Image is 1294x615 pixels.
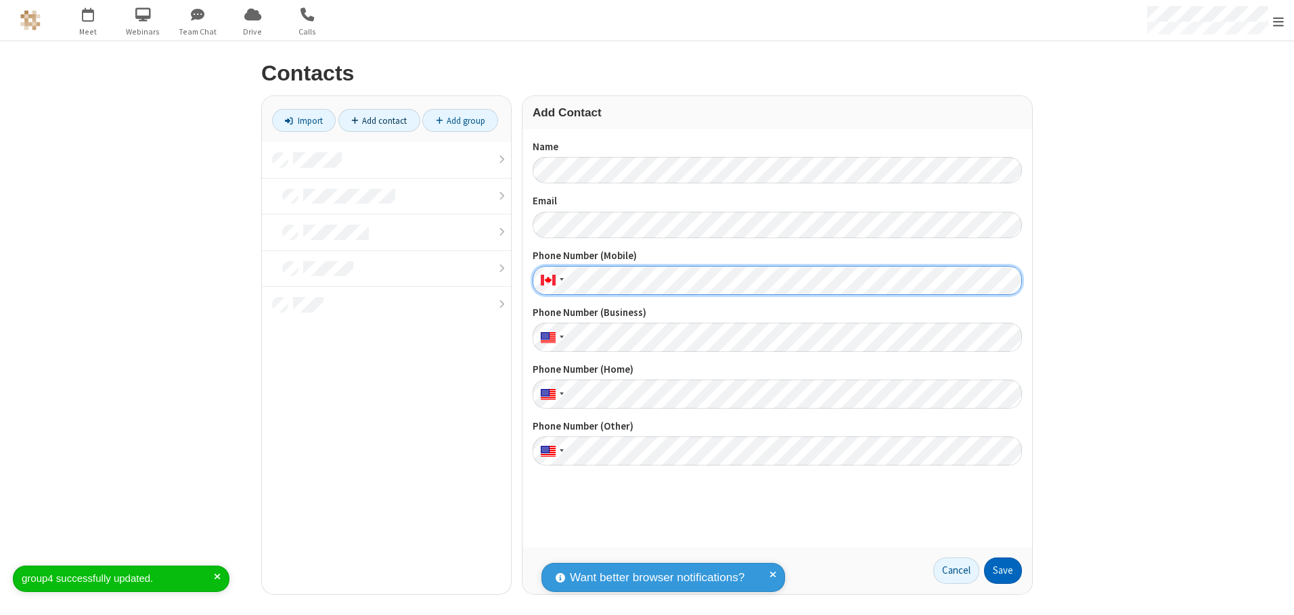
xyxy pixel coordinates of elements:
[570,569,744,587] span: Want better browser notifications?
[533,419,1022,434] label: Phone Number (Other)
[227,26,278,38] span: Drive
[118,26,169,38] span: Webinars
[63,26,114,38] span: Meet
[533,139,1022,155] label: Name
[984,557,1022,585] button: Save
[22,571,214,587] div: group4 successfully updated.
[173,26,223,38] span: Team Chat
[533,323,568,352] div: United States: + 1
[261,62,1033,85] h2: Contacts
[533,106,1022,119] h3: Add Contact
[282,26,333,38] span: Calls
[533,436,568,465] div: United States: + 1
[533,305,1022,321] label: Phone Number (Business)
[338,109,420,132] a: Add contact
[933,557,979,585] a: Cancel
[533,362,1022,378] label: Phone Number (Home)
[20,10,41,30] img: QA Selenium DO NOT DELETE OR CHANGE
[533,380,568,409] div: United States: + 1
[533,248,1022,264] label: Phone Number (Mobile)
[533,266,568,295] div: Canada: + 1
[422,109,498,132] a: Add group
[533,193,1022,209] label: Email
[272,109,336,132] a: Import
